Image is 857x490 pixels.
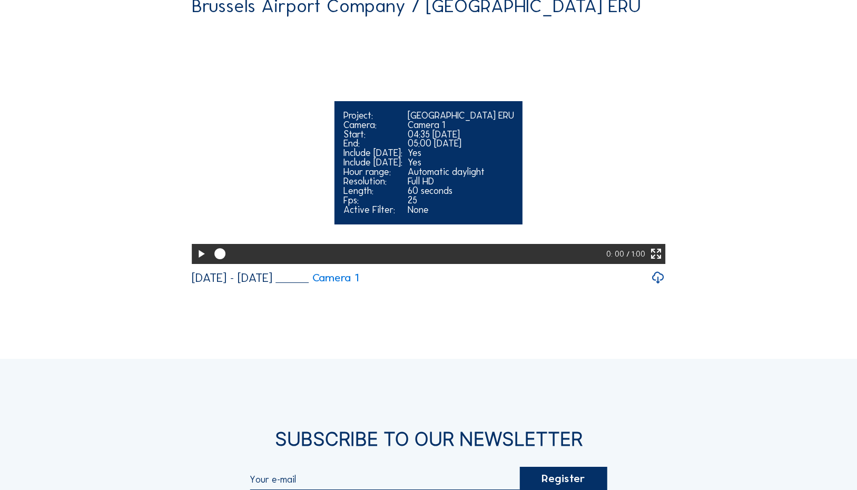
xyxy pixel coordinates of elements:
div: 05:00 [DATE] [408,139,514,149]
div: Hour range: [343,168,402,177]
div: Subscribe to our newsletter [107,430,750,449]
div: Include [DATE]: [343,158,402,168]
div: 60 seconds [408,187,514,196]
div: 04:35 [DATE] [408,130,514,140]
div: Fps: [343,196,402,205]
div: Yes [408,158,514,168]
video: Your browser does not support the video tag. [192,25,666,262]
div: None [408,205,514,215]
div: [DATE] - [DATE] [192,272,272,284]
div: Active Filter: [343,205,402,215]
div: Register [520,467,607,490]
a: Camera 1 [275,272,359,283]
div: Camera 1 [408,121,514,130]
div: / 1:00 [626,244,645,263]
div: Automatic daylight [408,168,514,177]
div: Full HD [408,177,514,187]
div: Yes [408,149,514,158]
div: Length: [343,187,402,196]
div: End: [343,139,402,149]
div: Start: [343,130,402,140]
input: Your e-mail [250,474,520,485]
div: Resolution: [343,177,402,187]
div: Include [DATE]: [343,149,402,158]
div: Project: [343,111,402,121]
div: 25 [408,196,514,205]
div: 0: 00 [606,244,626,263]
div: Camera: [343,121,402,130]
div: [GEOGRAPHIC_DATA] ERU [408,111,514,121]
